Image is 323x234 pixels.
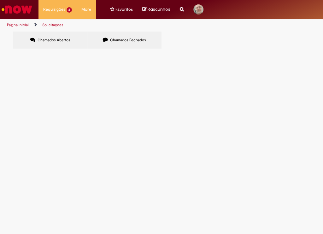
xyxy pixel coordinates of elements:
span: Chamados Abertos [38,38,70,43]
span: Favoritos [115,6,133,13]
span: Requisições [43,6,65,13]
ul: Trilhas de página [5,19,184,31]
a: Página inicial [7,22,29,27]
a: Solicitações [42,22,63,27]
span: More [81,6,91,13]
span: Rascunhos [148,6,170,12]
img: ServiceNow [1,3,33,16]
span: Chamados Fechados [110,38,146,43]
span: 2 [67,7,72,13]
a: No momento, sua lista de rascunhos tem 0 Itens [142,6,170,12]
